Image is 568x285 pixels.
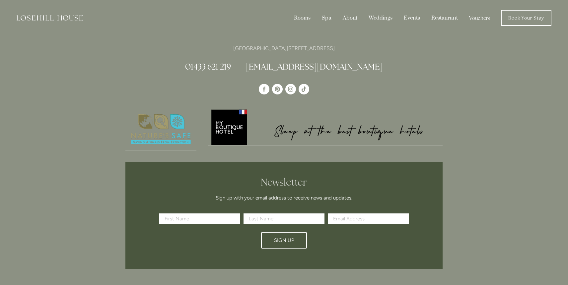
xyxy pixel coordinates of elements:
[162,194,406,202] p: Sign up with your email address to receive news and updates.
[244,213,324,224] input: Last Name
[162,176,406,188] h2: Newsletter
[501,10,551,26] a: Book Your Stay
[17,15,83,21] img: Losehill House
[272,84,283,94] a: Pinterest
[426,12,463,24] div: Restaurant
[259,84,269,94] a: Losehill House Hotel & Spa
[328,213,409,224] input: Email Address
[261,232,307,249] button: Sign Up
[399,12,425,24] div: Events
[125,44,443,53] p: [GEOGRAPHIC_DATA][STREET_ADDRESS]
[338,12,362,24] div: About
[317,12,336,24] div: Spa
[274,237,294,243] span: Sign Up
[125,108,196,150] a: Nature's Safe - Logo
[185,61,231,72] a: 01433 621 219
[208,108,443,145] a: My Boutique Hotel - Logo
[159,213,240,224] input: First Name
[285,84,296,94] a: Instagram
[208,108,443,145] img: My Boutique Hotel - Logo
[464,12,495,24] a: Vouchers
[364,12,397,24] div: Weddings
[299,84,309,94] a: TikTok
[246,61,383,72] a: [EMAIL_ADDRESS][DOMAIN_NAME]
[289,12,316,24] div: Rooms
[125,108,196,150] img: Nature's Safe - Logo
